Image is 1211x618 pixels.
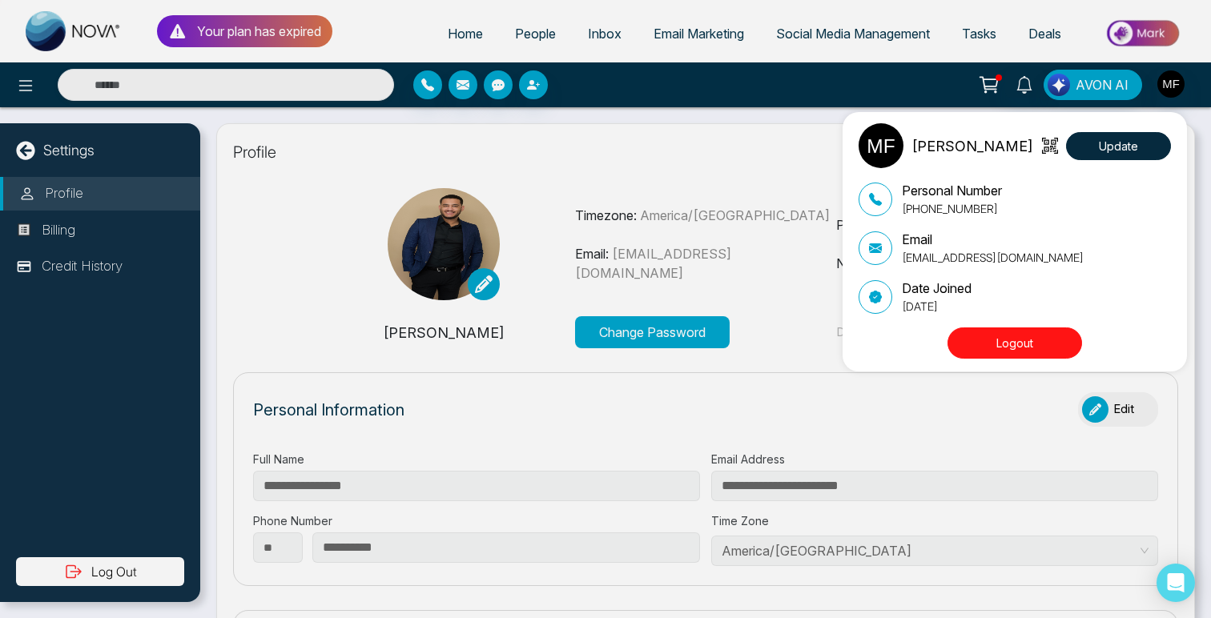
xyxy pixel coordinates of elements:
button: Logout [947,327,1082,359]
div: Open Intercom Messenger [1157,564,1195,602]
p: [DATE] [902,298,972,315]
button: Update [1066,132,1171,160]
p: Email [902,230,1084,249]
p: [EMAIL_ADDRESS][DOMAIN_NAME] [902,249,1084,266]
p: [PERSON_NAME] [911,135,1033,157]
p: [PHONE_NUMBER] [902,200,1002,217]
p: Date Joined [902,279,972,298]
p: Personal Number [902,181,1002,200]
